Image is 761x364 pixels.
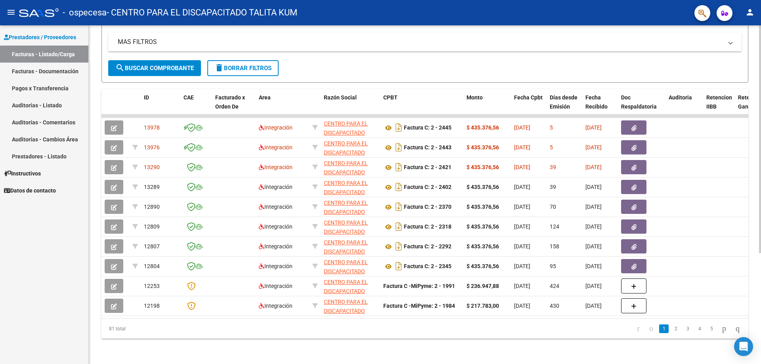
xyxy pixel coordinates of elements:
a: go to previous page [646,324,657,333]
span: Auditoria [669,94,692,101]
span: 39 [550,184,556,190]
span: Integración [259,184,293,190]
div: 30688153545 [324,258,377,274]
span: Prestadores / Proveedores [4,33,76,42]
span: 158 [550,243,559,250]
span: Doc Respaldatoria [621,94,657,110]
strong: Factura C: 2 - 2402 [404,184,451,191]
span: 13289 [144,184,160,190]
span: Días desde Emisión [550,94,577,110]
span: Datos de contacto [4,186,56,195]
span: Integración [259,164,293,170]
span: CPBT [383,94,398,101]
datatable-header-cell: Facturado x Orden De [212,89,256,124]
strong: Factura C -MiPyme: 2 - 1991 [383,283,455,289]
span: [DATE] [585,283,602,289]
span: [DATE] [514,303,530,309]
span: CENTRO PARA EL DISCAPACITADO TALITA KUM [324,180,368,204]
span: Fecha Cpbt [514,94,543,101]
datatable-header-cell: Razón Social [321,89,380,124]
span: Integración [259,204,293,210]
span: Integración [259,124,293,131]
strong: $ 435.376,56 [467,263,499,269]
span: 13978 [144,124,160,131]
span: [DATE] [585,204,602,210]
span: Borrar Filtros [214,65,272,72]
span: Monto [467,94,483,101]
strong: Factura C: 2 - 2370 [404,204,451,210]
span: CENTRO PARA EL DISCAPACITADO TALITA KUM [324,299,368,323]
span: CENTRO PARA EL DISCAPACITADO TALITA KUM [324,160,368,185]
div: Open Intercom Messenger [734,337,753,356]
mat-expansion-panel-header: MAS FILTROS [108,32,742,51]
span: 12253 [144,283,160,289]
span: [DATE] [585,303,602,309]
span: [DATE] [585,184,602,190]
span: Area [259,94,271,101]
datatable-header-cell: Retencion IIBB [703,89,735,124]
span: 39 [550,164,556,170]
span: [DATE] [514,184,530,190]
datatable-header-cell: Monto [463,89,511,124]
span: Razón Social [324,94,357,101]
div: 30688153545 [324,297,377,314]
i: Descargar documento [394,240,404,253]
a: 2 [671,324,681,333]
a: go to last page [732,324,743,333]
span: 70 [550,204,556,210]
span: Retencion IIBB [706,94,732,110]
span: Integración [259,303,293,309]
span: Integración [259,283,293,289]
i: Descargar documento [394,141,404,154]
a: 4 [695,324,704,333]
strong: $ 236.947,88 [467,283,499,289]
mat-icon: person [745,8,755,17]
span: [DATE] [514,204,530,210]
span: 12198 [144,303,160,309]
span: CENTRO PARA EL DISCAPACITADO TALITA KUM [324,120,368,145]
i: Descargar documento [394,200,404,213]
span: 13290 [144,164,160,170]
button: Borrar Filtros [207,60,279,76]
span: 12807 [144,243,160,250]
span: 424 [550,283,559,289]
datatable-header-cell: Area [256,89,309,124]
strong: Factura C: 2 - 2445 [404,125,451,131]
strong: $ 435.376,56 [467,144,499,151]
div: 30688153545 [324,278,377,294]
strong: Factura C: 2 - 2292 [404,244,451,250]
span: Facturado x Orden De [215,94,245,110]
strong: $ 435.376,56 [467,243,499,250]
a: 3 [683,324,692,333]
mat-icon: menu [6,8,16,17]
span: CAE [184,94,194,101]
span: [DATE] [514,223,530,230]
span: Buscar Comprobante [115,65,194,72]
span: - CENTRO PARA EL DISCAPACITADO TALITA KUM [107,4,297,21]
strong: Factura C: 2 - 2318 [404,224,451,230]
span: [DATE] [585,223,602,230]
li: page 5 [706,322,717,335]
strong: Factura C: 2 - 2345 [404,263,451,270]
li: page 2 [670,322,682,335]
strong: Factura C: 2 - 2443 [404,145,451,151]
span: [DATE] [585,144,602,151]
a: 5 [707,324,716,333]
li: page 4 [694,322,706,335]
span: 5 [550,124,553,131]
mat-icon: delete [214,63,224,72]
i: Descargar documento [394,260,404,273]
li: page 3 [682,322,694,335]
span: Integración [259,144,293,151]
span: Fecha Recibido [585,94,608,110]
div: 30688153545 [324,179,377,195]
span: [DATE] [514,164,530,170]
strong: $ 435.376,56 [467,204,499,210]
div: 81 total [101,319,229,339]
datatable-header-cell: Días desde Emisión [547,89,582,124]
i: Descargar documento [394,161,404,173]
datatable-header-cell: Fecha Recibido [582,89,618,124]
span: CENTRO PARA EL DISCAPACITADO TALITA KUM [324,279,368,303]
datatable-header-cell: Fecha Cpbt [511,89,547,124]
span: CENTRO PARA EL DISCAPACITADO TALITA KUM [324,259,368,284]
